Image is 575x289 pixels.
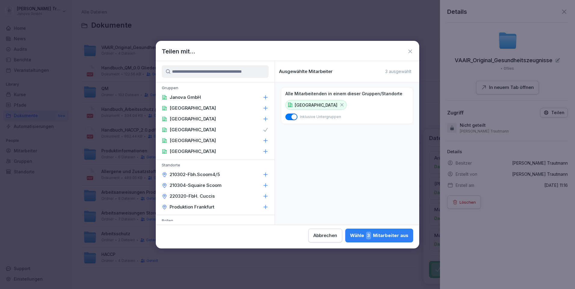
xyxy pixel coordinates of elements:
[345,229,413,242] button: Wähle3Mitarbeiter aus
[156,85,275,92] p: Gruppen
[170,94,201,100] p: Janova GmbH
[156,163,275,169] p: Standorte
[350,232,408,239] div: Wähle Mitarbeiter aus
[308,229,342,242] button: Abbrechen
[366,232,371,239] span: 3
[170,105,216,111] p: [GEOGRAPHIC_DATA]
[295,102,337,108] p: [GEOGRAPHIC_DATA]
[170,138,216,144] p: [GEOGRAPHIC_DATA]
[170,116,216,122] p: [GEOGRAPHIC_DATA]
[385,69,411,74] p: 3 ausgewählt
[313,232,337,239] div: Abbrechen
[170,204,214,210] p: Produktion Frankfurt
[162,47,195,56] h1: Teilen mit...
[285,91,402,96] p: Alle Mitarbeitenden in einem dieser Gruppen/Standorte
[156,218,275,225] p: Rollen
[279,69,333,74] p: Ausgewählte Mitarbeiter
[300,114,341,120] p: Inklusive Untergruppen
[170,127,216,133] p: [GEOGRAPHIC_DATA]
[170,193,215,199] p: 220320-FbH. Cuccis
[170,182,222,188] p: 210304-Squaire Scoom
[170,148,216,154] p: [GEOGRAPHIC_DATA]
[170,172,220,178] p: 210302-Fbh.Scoom4/5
